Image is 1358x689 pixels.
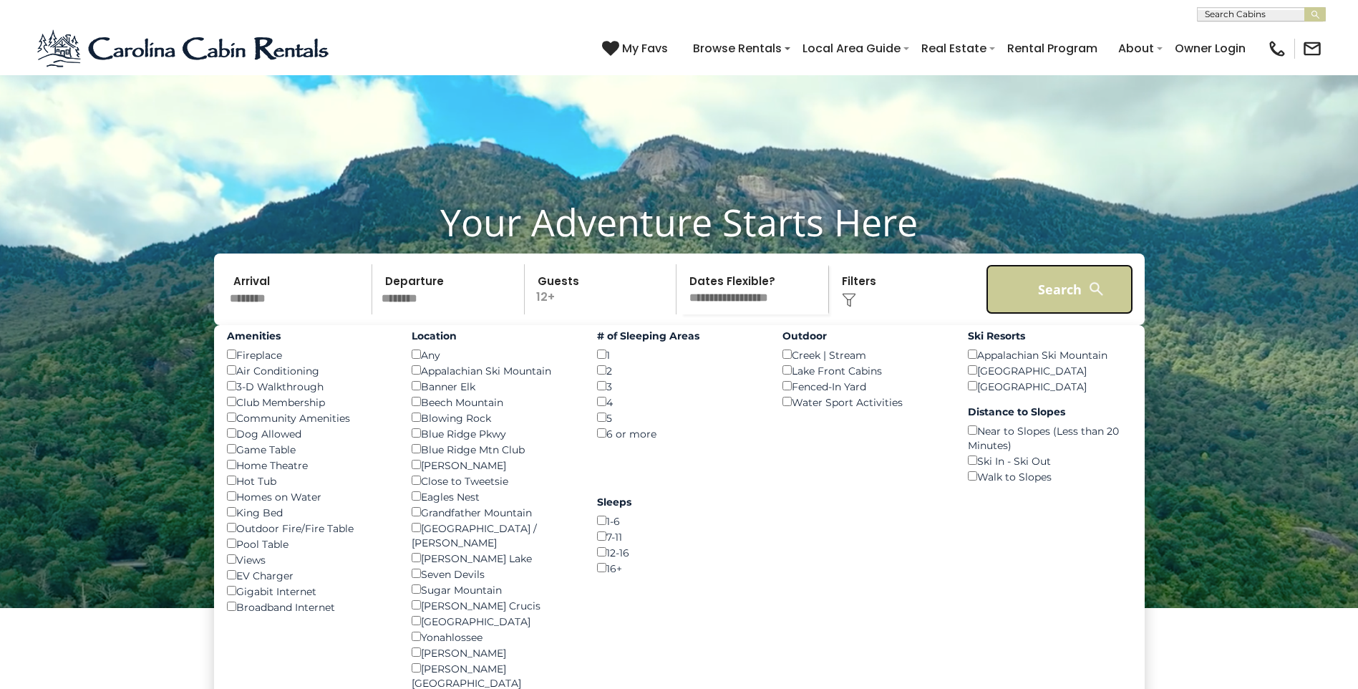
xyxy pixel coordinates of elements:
[11,200,1347,244] h1: Your Adventure Starts Here
[968,453,1132,468] div: Ski In - Ski Out
[968,405,1132,419] label: Distance to Slopes
[1302,39,1322,59] img: mail-regular-black.png
[412,613,576,629] div: [GEOGRAPHIC_DATA]
[227,378,391,394] div: 3-D Walkthrough
[795,36,908,61] a: Local Area Guide
[227,567,391,583] div: EV Charger
[227,583,391,599] div: Gigabit Internet
[968,362,1132,378] div: [GEOGRAPHIC_DATA]
[597,362,761,378] div: 2
[227,599,391,615] div: Broadband Internet
[227,536,391,551] div: Pool Table
[968,423,1132,453] div: Near to Slopes (Less than 20 Minutes)
[227,329,391,343] label: Amenities
[1087,280,1105,298] img: search-regular-white.png
[227,394,391,410] div: Club Membership
[914,36,994,61] a: Real Estate
[1168,36,1253,61] a: Owner Login
[412,645,576,660] div: [PERSON_NAME]
[986,264,1134,314] button: Search
[412,520,576,550] div: [GEOGRAPHIC_DATA] / [PERSON_NAME]
[602,39,671,58] a: My Favs
[597,378,761,394] div: 3
[412,425,576,441] div: Blue Ridge Pkwy
[227,362,391,378] div: Air Conditioning
[412,329,576,343] label: Location
[782,362,946,378] div: Lake Front Cabins
[842,293,856,307] img: filter--v1.png
[227,520,391,536] div: Outdoor Fire/Fire Table
[412,473,576,488] div: Close to Tweetsie
[597,394,761,410] div: 4
[412,457,576,473] div: [PERSON_NAME]
[597,544,761,560] div: 12-16
[412,566,576,582] div: Seven Devils
[412,410,576,425] div: Blowing Rock
[597,513,761,529] div: 1-6
[782,329,946,343] label: Outdoor
[597,425,761,441] div: 6 or more
[1267,39,1287,59] img: phone-regular-black.png
[227,425,391,441] div: Dog Allowed
[227,410,391,425] div: Community Amenities
[227,473,391,488] div: Hot Tub
[412,378,576,394] div: Banner Elk
[968,347,1132,362] div: Appalachian Ski Mountain
[782,378,946,394] div: Fenced-In Yard
[227,441,391,457] div: Game Table
[227,457,391,473] div: Home Theatre
[412,362,576,378] div: Appalachian Ski Mountain
[968,378,1132,394] div: [GEOGRAPHIC_DATA]
[686,36,789,61] a: Browse Rentals
[968,468,1132,484] div: Walk to Slopes
[227,488,391,504] div: Homes on Water
[597,329,761,343] label: # of Sleeping Areas
[412,582,576,597] div: Sugar Mountain
[412,550,576,566] div: [PERSON_NAME] Lake
[782,347,946,362] div: Creek | Stream
[597,560,761,576] div: 16+
[412,347,576,362] div: Any
[529,264,676,314] p: 12+
[597,495,761,509] label: Sleeps
[597,529,761,544] div: 7-11
[597,410,761,425] div: 5
[782,394,946,410] div: Water Sport Activities
[412,488,576,504] div: Eagles Nest
[1111,36,1161,61] a: About
[622,39,668,57] span: My Favs
[227,347,391,362] div: Fireplace
[227,504,391,520] div: King Bed
[1000,36,1105,61] a: Rental Program
[968,329,1132,343] label: Ski Resorts
[412,441,576,457] div: Blue Ridge Mtn Club
[412,597,576,613] div: [PERSON_NAME] Crucis
[412,394,576,410] div: Beech Mountain
[412,504,576,520] div: Grandfather Mountain
[227,551,391,567] div: Views
[597,347,761,362] div: 1
[36,27,333,70] img: Blue-2.png
[412,629,576,645] div: Yonahlossee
